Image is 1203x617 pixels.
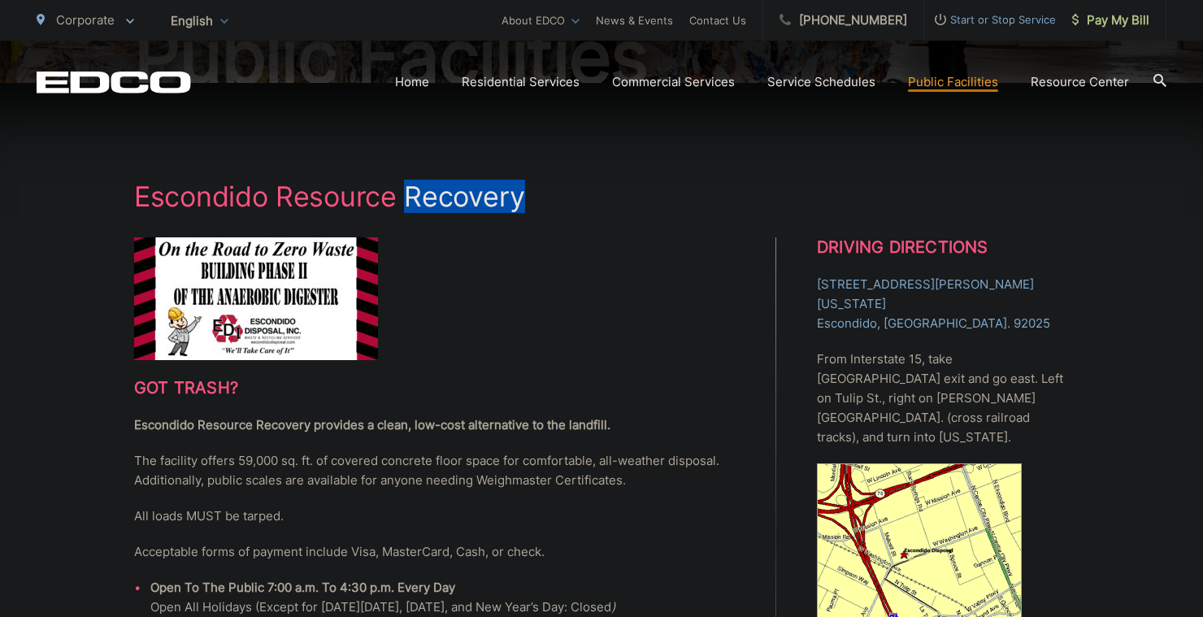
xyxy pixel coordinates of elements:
h1: Escondido Resource Recovery [134,180,1069,213]
a: EDCD logo. Return to the homepage. [37,71,191,93]
span: Corporate [56,12,115,28]
strong: Escondido Resource Recovery provides a clean, low-cost alternative to the landfill. [134,417,610,432]
span: English [159,7,241,35]
p: Acceptable forms of payment include Visa, MasterCard, Cash, or check. [134,542,736,562]
a: Commercial Services [612,72,735,92]
p: The facility offers 59,000 sq. ft. of covered concrete floor space for comfortable, all-weather d... [134,451,736,490]
a: Residential Services [462,72,580,92]
h2: Driving Directions [817,237,1069,257]
a: [STREET_ADDRESS][PERSON_NAME][US_STATE]Escondido, [GEOGRAPHIC_DATA]. 92025 [817,275,1069,333]
strong: Open To The Public 7:00 a.m. To 4:30 p.m. Every Day [150,580,455,595]
a: News & Events [596,11,673,30]
a: Contact Us [689,11,746,30]
a: Public Facilities [908,72,998,92]
em: ) [611,599,615,615]
a: Resource Center [1031,72,1129,92]
h2: Got trash? [134,378,736,398]
a: Service Schedules [767,72,875,92]
li: Open All Holidays (Except for [DATE][DATE], [DATE], and New Year’s Day: Closed [150,578,736,617]
p: From Interstate 15, take [GEOGRAPHIC_DATA] exit and go east. Left on Tulip St., right on [PERSON_... [817,350,1069,447]
p: All loads MUST be tarped. [134,506,736,526]
span: Pay My Bill [1072,11,1149,30]
a: About EDCO [502,11,580,30]
a: Home [395,72,429,92]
